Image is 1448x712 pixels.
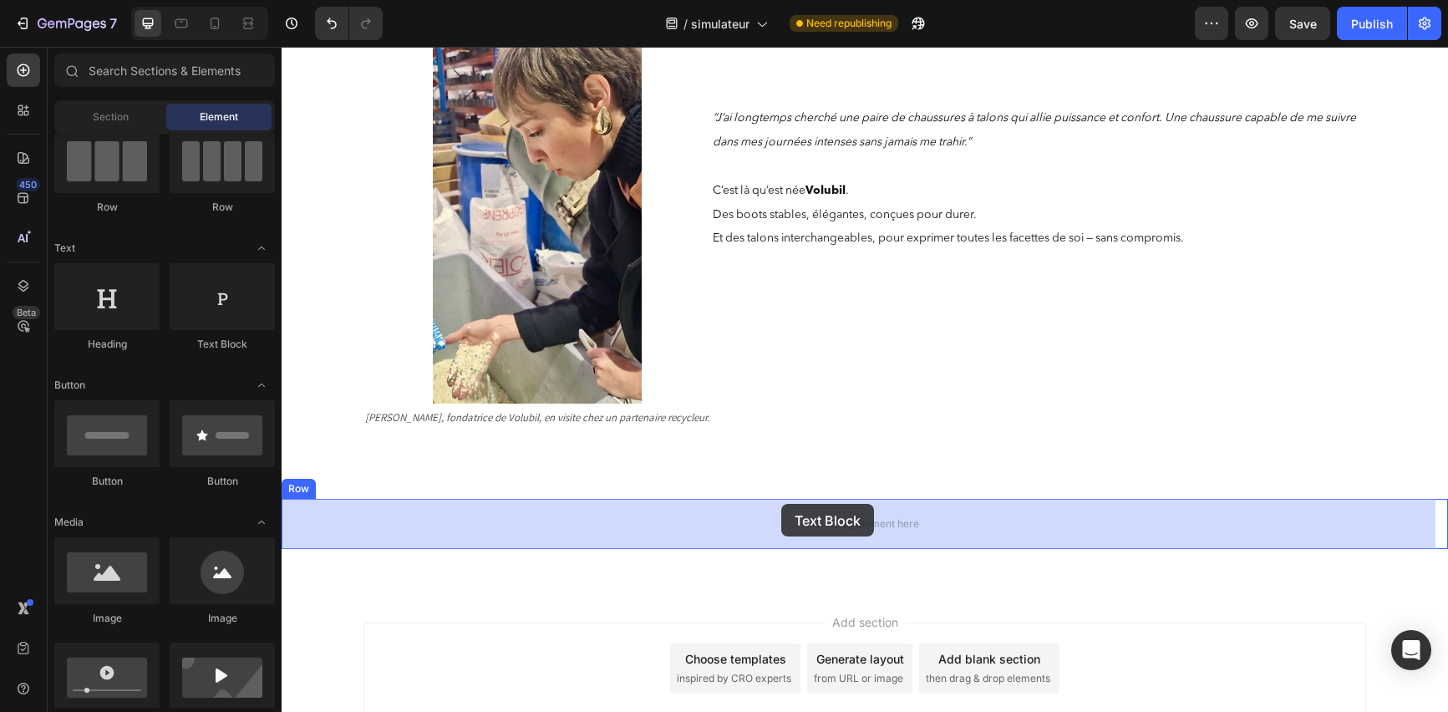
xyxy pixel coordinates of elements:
iframe: Design area [282,47,1448,712]
span: Section [93,109,129,125]
span: Element [200,109,238,125]
button: Save [1275,7,1330,40]
p: 7 [109,13,117,33]
input: Search Sections & Elements [54,53,275,87]
div: Text Block [170,337,275,352]
div: Image [54,611,160,626]
span: Toggle open [248,509,275,536]
div: Button [54,474,160,489]
span: Toggle open [248,235,275,262]
span: Save [1289,17,1317,31]
span: / [683,15,688,33]
div: Row [170,200,275,215]
div: Heading [54,337,160,352]
span: Toggle open [248,372,275,399]
span: Media [54,515,84,530]
span: Button [54,378,85,393]
div: 450 [16,178,40,191]
div: Publish [1351,15,1393,33]
div: Undo/Redo [315,7,383,40]
div: Row [54,200,160,215]
span: simulateur [691,15,749,33]
span: Text [54,241,75,256]
div: Open Intercom Messenger [1391,630,1431,670]
button: Publish [1337,7,1407,40]
div: Button [170,474,275,489]
button: 7 [7,7,124,40]
span: Need republishing [806,16,892,31]
div: Beta [13,306,40,319]
div: Image [170,611,275,626]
